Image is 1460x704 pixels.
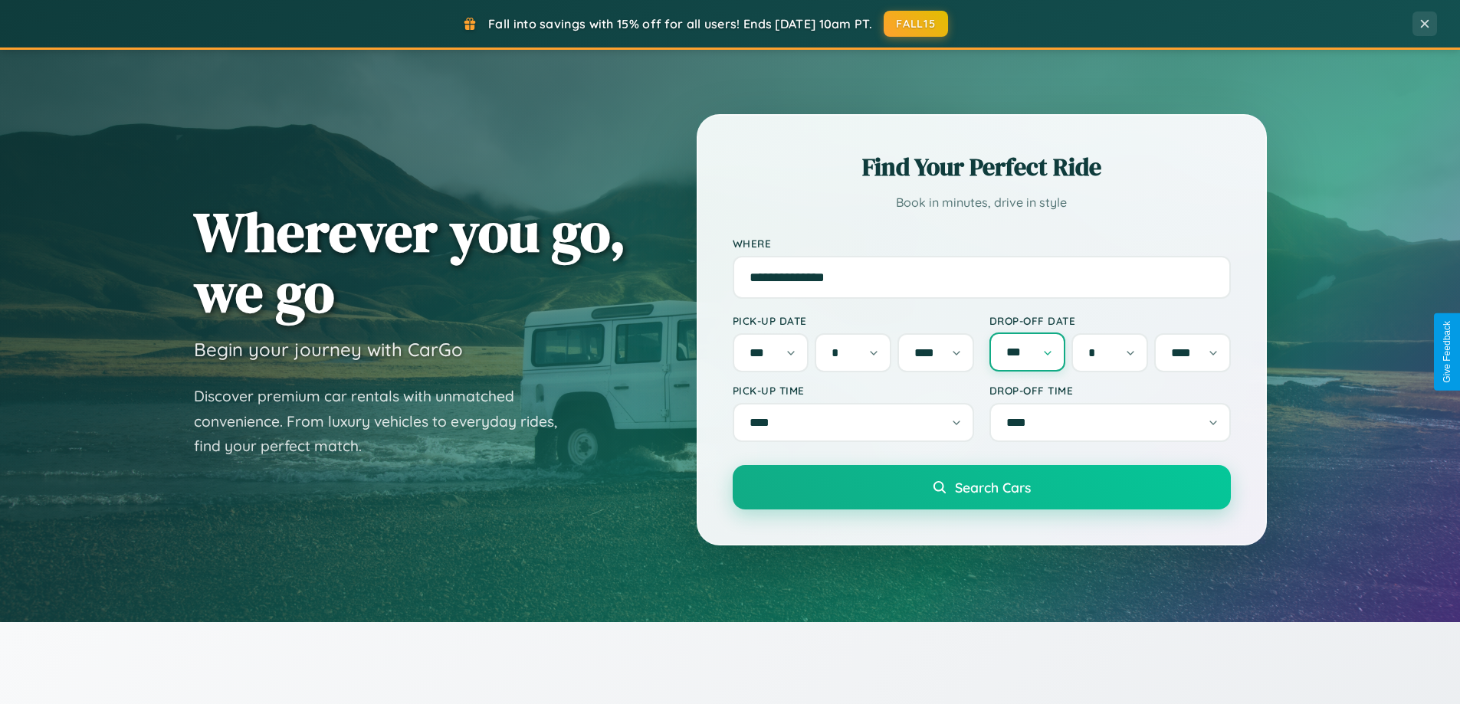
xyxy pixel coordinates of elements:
label: Drop-off Time [989,384,1231,397]
label: Pick-up Time [733,384,974,397]
p: Book in minutes, drive in style [733,192,1231,214]
span: Search Cars [955,479,1031,496]
label: Pick-up Date [733,314,974,327]
button: Search Cars [733,465,1231,509]
div: Give Feedback [1442,321,1452,383]
h1: Wherever you go, we go [194,201,626,323]
button: FALL15 [884,11,948,37]
h3: Begin your journey with CarGo [194,338,463,361]
p: Discover premium car rentals with unmatched convenience. From luxury vehicles to everyday rides, ... [194,384,577,459]
label: Where [733,237,1231,250]
h2: Find Your Perfect Ride [733,150,1231,184]
span: Fall into savings with 15% off for all users! Ends [DATE] 10am PT. [488,16,872,31]
label: Drop-off Date [989,314,1231,327]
